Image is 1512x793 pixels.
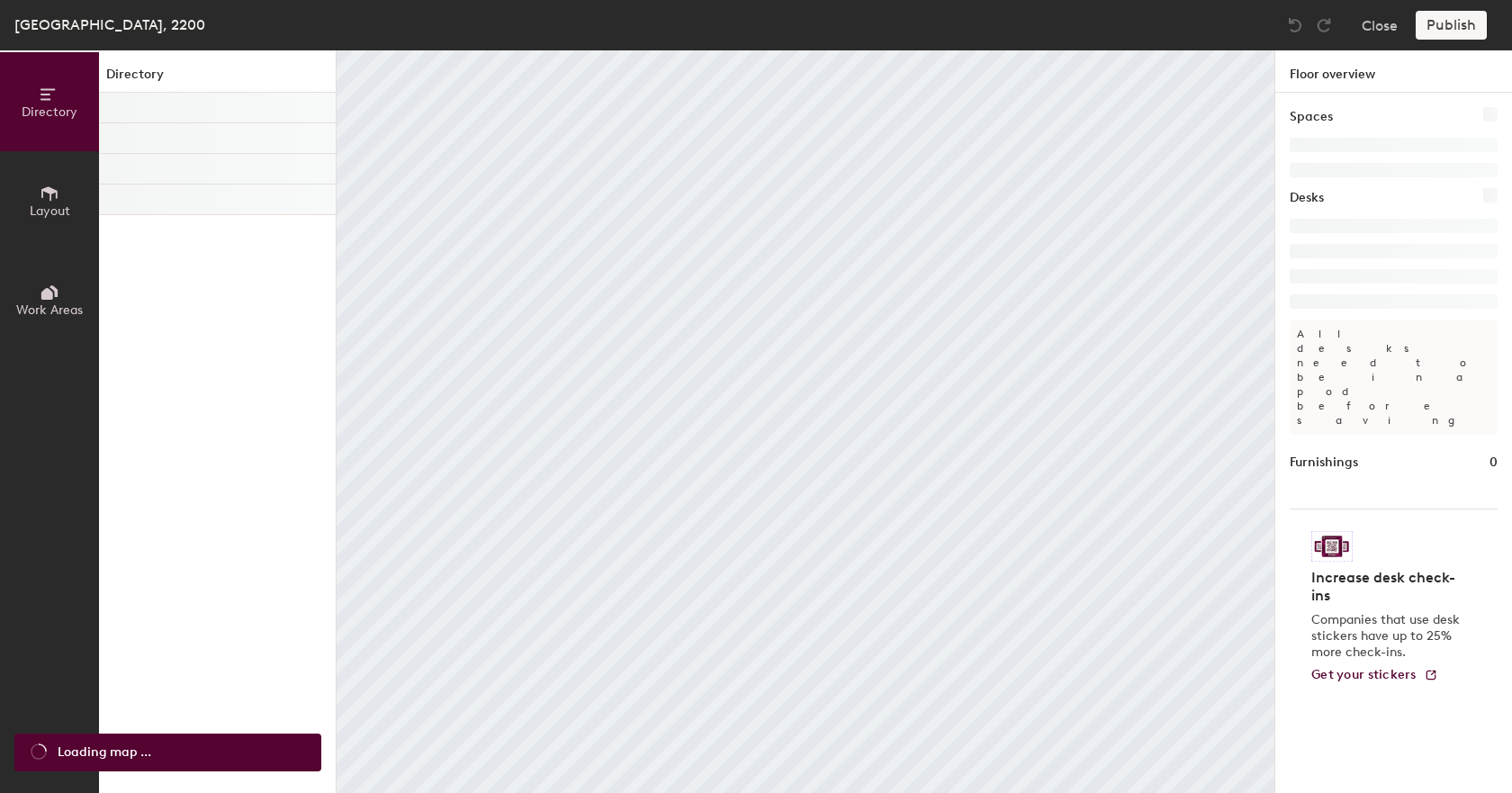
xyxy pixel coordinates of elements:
h1: Desks [1290,188,1324,208]
h1: 0 [1489,453,1498,473]
button: Close [1362,11,1398,40]
h1: Spaces [1290,107,1333,127]
h1: Furnishings [1290,453,1358,473]
p: Companies that use desk stickers have up to 25% more check-ins. [1311,612,1465,661]
span: Directory [22,104,77,120]
img: Sticker logo [1311,531,1353,562]
h1: Directory [99,65,336,93]
h1: Floor overview [1275,50,1512,93]
p: All desks need to be in a pod before saving [1290,320,1498,435]
span: Loading map ... [58,743,151,762]
span: Get your stickers [1311,667,1417,682]
div: [GEOGRAPHIC_DATA], 2200 [14,14,205,36]
span: Layout [30,203,70,219]
a: Get your stickers [1311,668,1438,683]
canvas: Map [337,50,1274,793]
span: Work Areas [16,302,83,318]
img: Undo [1286,16,1304,34]
h4: Increase desk check-ins [1311,569,1465,605]
img: Redo [1315,16,1333,34]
